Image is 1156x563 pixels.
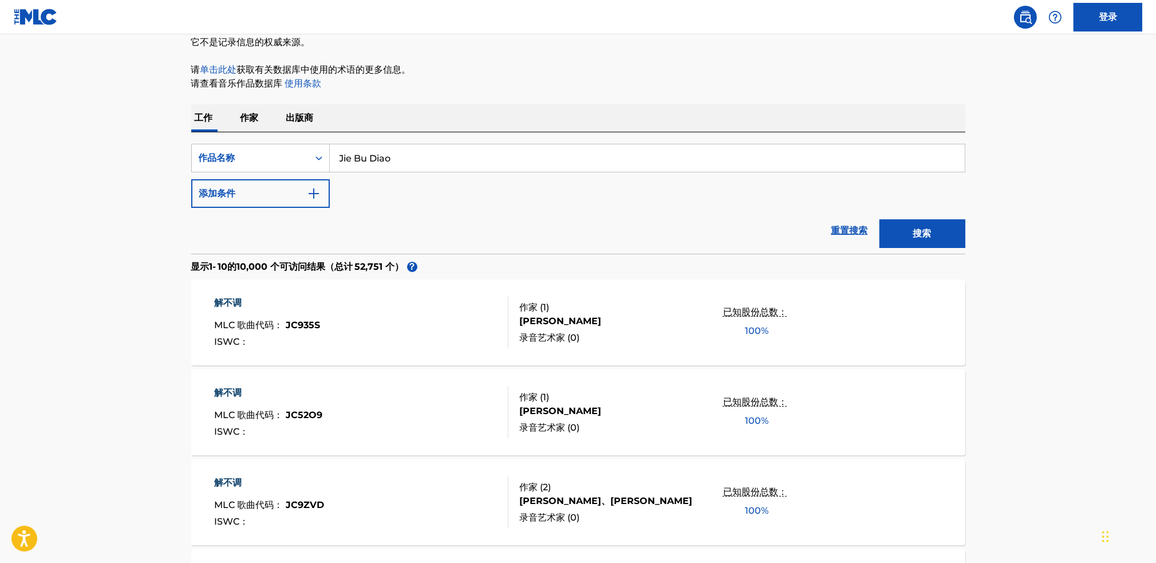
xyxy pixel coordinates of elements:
[307,187,321,200] img: 9d2ae6d4665cec9f34b9.svg
[519,422,570,433] font: 录音艺术家 (
[191,144,965,254] form: 搜索表单
[1044,6,1067,29] div: 帮助
[1019,10,1032,24] img: 搜索
[191,369,965,455] a: 解不调MLC 歌曲代码：JC52O9ISWC：作家 (1)[PERSON_NAME]录音艺术家 (0)已知股份总数：100%
[577,422,579,433] font: )
[546,392,549,403] font: )
[913,228,932,239] font: 搜索
[577,512,579,523] font: )
[214,477,242,488] font: 解不调
[519,316,601,326] font: [PERSON_NAME]
[214,410,274,420] font: MLC 歌曲代码
[1099,11,1117,22] font: 登录
[199,152,235,163] font: 作品名称
[213,261,216,272] font: -
[1014,6,1037,29] a: 公开搜索
[519,482,543,493] font: 作家 (
[286,499,324,510] font: JC9ZVD
[577,332,579,343] font: )
[191,459,965,545] a: 解不调MLC 歌曲代码：JC9ZVDISWC：作家 (2)[PERSON_NAME]、[PERSON_NAME]录音艺术家 (0)已知股份总数：100%
[745,325,761,336] font: 100
[1048,10,1062,24] img: 帮助
[191,78,283,89] font: 请查看音乐作品数据库
[355,261,395,272] font: 52,751 个
[191,279,965,365] a: 解不调MLC 歌曲代码：JC935SISWC：作家 (1)[PERSON_NAME]录音艺术家 (0)已知股份总数：100%
[274,499,283,510] font: ：
[395,261,404,272] font: ）
[214,387,242,398] font: 解不调
[286,320,320,330] font: JC935S
[240,112,259,123] font: 作家
[191,179,330,208] button: 添加条件
[191,37,310,48] font: 它不是记录信息的权威来源。
[543,482,548,493] font: 2
[570,332,577,343] font: 0
[239,426,248,437] font: ：
[519,332,570,343] font: 录音艺术家 (
[200,64,237,75] a: 单击此处
[214,320,274,330] font: MLC 歌曲代码
[283,78,322,89] a: 使用条款
[519,405,601,416] font: [PERSON_NAME]
[14,9,58,25] img: MLC 标志
[239,336,248,347] font: ：
[519,392,543,403] font: 作家 (
[280,261,307,272] font: 可访问
[723,396,787,407] font: 已知股份总数：
[745,505,761,516] font: 100
[761,415,768,426] font: %
[1074,3,1142,32] a: 登录
[1102,519,1109,554] div: 拖动
[199,188,236,199] font: 添加条件
[228,261,237,272] font: 的
[570,422,577,433] font: 0
[214,297,242,308] font: 解不调
[761,505,768,516] font: %
[210,261,213,272] font: 1
[723,306,787,317] font: 已知股份总数：
[285,78,322,89] font: 使用条款
[1099,508,1156,563] iframe: 聊天小工具
[519,512,570,523] font: 录音艺术家 (
[214,426,239,437] font: ISWC
[214,499,274,510] font: MLC 歌曲代码
[274,320,283,330] font: ：
[570,512,577,523] font: 0
[239,516,248,527] font: ：
[1099,508,1156,563] div: 聊天小组件
[214,516,239,527] font: ISWC
[237,64,411,75] font: 获取有关数据库中使用的术语的更多信息。
[286,410,322,420] font: JC52O9
[214,336,239,347] font: ISWC
[546,302,549,313] font: )
[519,495,692,506] font: [PERSON_NAME]、[PERSON_NAME]
[195,112,213,123] font: 工作
[408,261,417,272] font: ？
[326,261,353,272] font: （总计
[237,261,280,272] font: 10,000 个
[879,219,965,248] button: 搜索
[548,482,551,493] font: )
[191,261,210,272] font: 显示
[761,325,768,336] font: %
[745,415,761,426] font: 100
[543,302,546,313] font: 1
[723,486,787,497] font: 已知股份总数：
[286,112,314,123] font: 出版商
[831,225,868,236] font: 重置搜索
[543,392,546,403] font: 1
[307,261,326,272] font: 结果
[519,302,543,313] font: 作家 (
[191,64,200,75] font: 请
[218,261,228,272] font: 10
[274,410,283,420] font: ：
